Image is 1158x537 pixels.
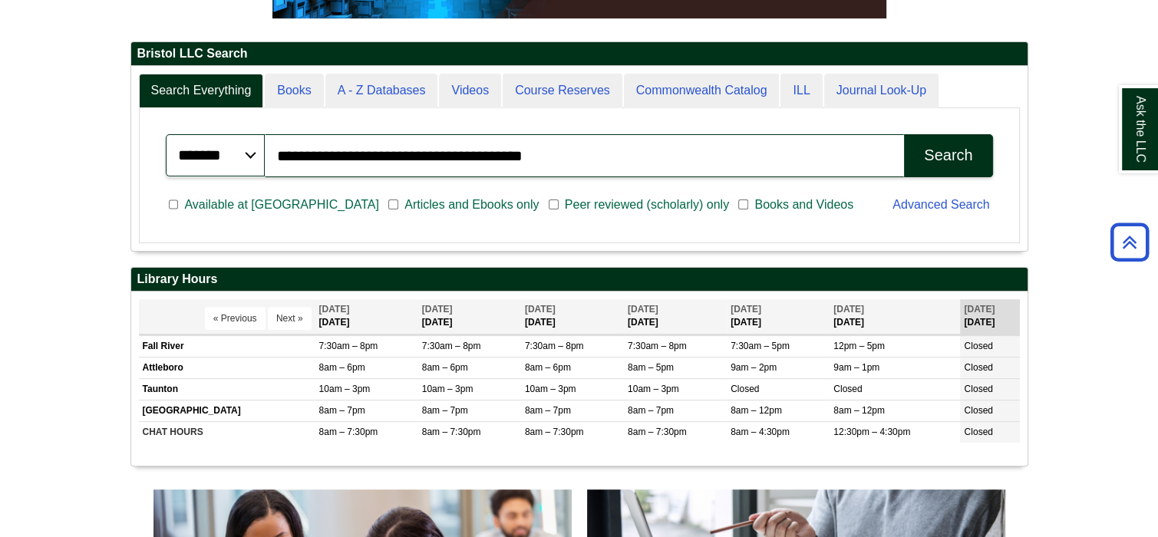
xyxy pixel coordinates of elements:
span: 7:30am – 5pm [731,341,790,351]
a: A - Z Databases [325,74,438,108]
h2: Library Hours [131,268,1028,292]
span: Closed [731,384,759,394]
a: Search Everything [139,74,264,108]
span: 8am – 7pm [525,405,571,416]
th: [DATE] [960,299,1019,334]
th: [DATE] [727,299,830,334]
span: 7:30am – 8pm [422,341,481,351]
span: 8am – 7:30pm [628,427,687,437]
span: 10am – 3pm [525,384,576,394]
td: Fall River [139,335,315,357]
input: Peer reviewed (scholarly) only [549,198,559,212]
span: 8am – 7:30pm [422,427,481,437]
span: 8am – 5pm [628,362,674,373]
span: Peer reviewed (scholarly) only [559,196,735,214]
span: Closed [964,384,992,394]
span: 9am – 2pm [731,362,777,373]
span: 8am – 7pm [422,405,468,416]
span: 8am – 6pm [525,362,571,373]
td: Attleboro [139,357,315,378]
span: [DATE] [833,304,864,315]
span: Closed [964,341,992,351]
th: [DATE] [624,299,727,334]
a: Books [265,74,323,108]
span: 7:30am – 8pm [319,341,378,351]
span: 10am – 3pm [422,384,473,394]
span: 7:30am – 8pm [525,341,584,351]
th: [DATE] [521,299,624,334]
span: 12pm – 5pm [833,341,885,351]
a: Videos [439,74,501,108]
span: [DATE] [319,304,350,315]
td: Taunton [139,378,315,400]
th: [DATE] [315,299,418,334]
span: 8am – 6pm [319,362,365,373]
span: 8am – 12pm [731,405,782,416]
button: « Previous [205,307,266,330]
span: 8am – 7:30pm [525,427,584,437]
td: [GEOGRAPHIC_DATA] [139,400,315,421]
input: Books and Videos [738,198,748,212]
span: 8am – 6pm [422,362,468,373]
span: 10am – 3pm [628,384,679,394]
span: Articles and Ebooks only [398,196,545,214]
span: [DATE] [422,304,453,315]
div: Search [924,147,972,164]
span: Closed [964,427,992,437]
span: 9am – 1pm [833,362,879,373]
button: Next » [268,307,312,330]
td: CHAT HOURS [139,422,315,443]
span: [DATE] [628,304,658,315]
th: [DATE] [418,299,521,334]
a: ILL [780,74,822,108]
span: 8am – 7pm [319,405,365,416]
input: Available at [GEOGRAPHIC_DATA] [169,198,179,212]
a: Commonwealth Catalog [624,74,780,108]
span: Closed [964,362,992,373]
span: [DATE] [964,304,995,315]
a: Journal Look-Up [824,74,939,108]
span: 8am – 7pm [628,405,674,416]
h2: Bristol LLC Search [131,42,1028,66]
span: Closed [833,384,862,394]
span: 8am – 7:30pm [319,427,378,437]
span: Closed [964,405,992,416]
button: Search [904,134,992,177]
span: 12:30pm – 4:30pm [833,427,910,437]
span: [DATE] [525,304,556,315]
input: Articles and Ebooks only [388,198,398,212]
span: 8am – 4:30pm [731,427,790,437]
a: Advanced Search [892,198,989,211]
span: 8am – 12pm [833,405,885,416]
th: [DATE] [830,299,960,334]
span: Books and Videos [748,196,859,214]
span: Available at [GEOGRAPHIC_DATA] [178,196,384,214]
span: [DATE] [731,304,761,315]
span: 7:30am – 8pm [628,341,687,351]
a: Course Reserves [503,74,622,108]
span: 10am – 3pm [319,384,371,394]
a: Back to Top [1105,232,1154,252]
